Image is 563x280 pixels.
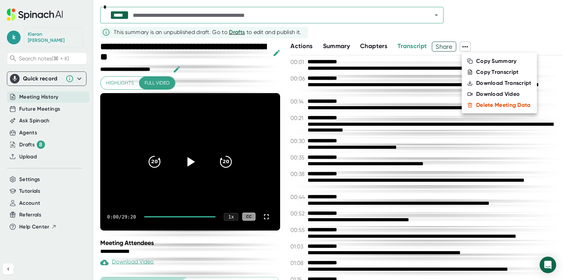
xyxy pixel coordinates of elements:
[476,80,531,87] div: Download Transcript
[476,102,531,109] div: Delete Meeting Data
[540,257,556,273] div: Open Intercom Messenger
[476,58,517,65] div: Copy Summary
[476,69,519,76] div: Copy Transcript
[476,91,520,98] div: Download Video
